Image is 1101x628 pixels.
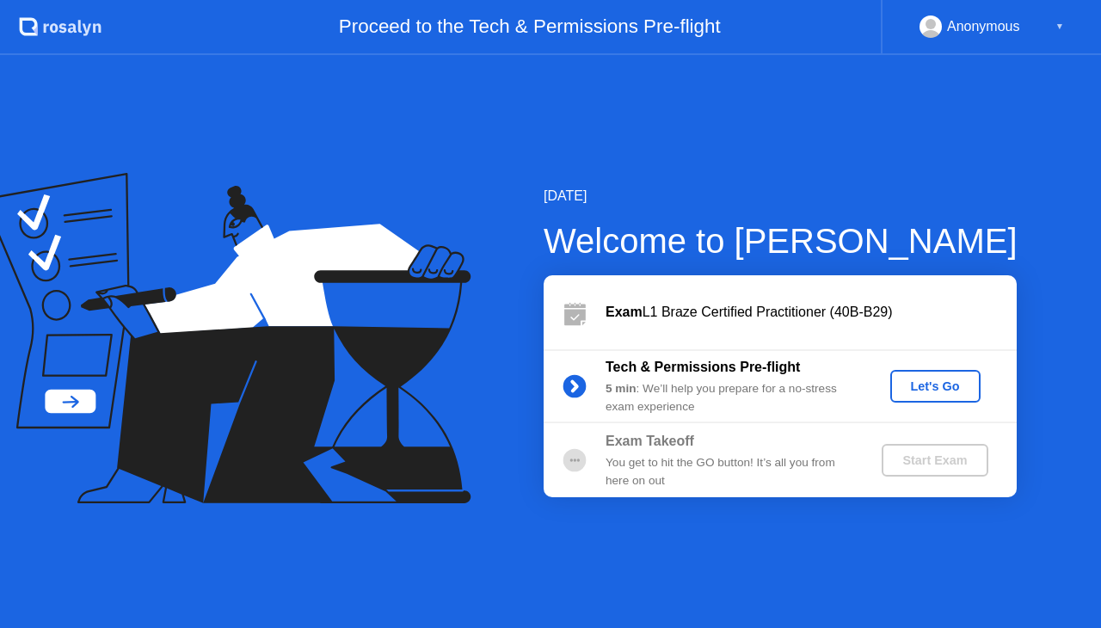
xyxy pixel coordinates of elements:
[606,305,643,319] b: Exam
[889,453,981,467] div: Start Exam
[544,215,1018,267] div: Welcome to [PERSON_NAME]
[606,434,694,448] b: Exam Takeoff
[544,186,1018,206] div: [DATE]
[606,380,853,416] div: : We’ll help you prepare for a no-stress exam experience
[606,454,853,489] div: You get to hit the GO button! It’s all you from here on out
[947,15,1020,38] div: Anonymous
[897,379,974,393] div: Let's Go
[1055,15,1064,38] div: ▼
[890,370,981,403] button: Let's Go
[606,360,800,374] b: Tech & Permissions Pre-flight
[606,302,1017,323] div: L1 Braze Certified Practitioner (40B-B29)
[606,382,637,395] b: 5 min
[882,444,987,477] button: Start Exam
